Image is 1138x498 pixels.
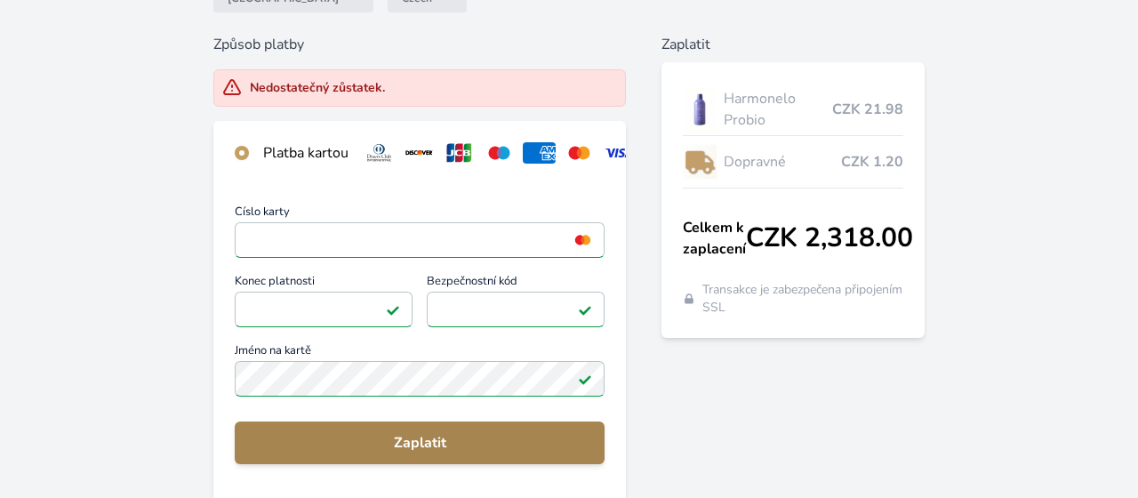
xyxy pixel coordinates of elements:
[724,88,832,131] span: Harmonelo Probio
[563,142,596,164] img: mc.svg
[683,140,717,184] img: delivery-lo.png
[250,79,385,97] div: Nedostatečný zůstatek.
[263,142,349,164] div: Platba kartou
[603,142,636,164] img: visa.svg
[386,302,400,317] img: Platné pole
[683,217,746,260] span: Celkem k zaplacení
[832,99,903,120] span: CZK 21.98
[213,34,626,55] h6: Způsob platby
[483,142,516,164] img: maestro.svg
[235,345,605,361] span: Jméno na kartě
[661,34,925,55] h6: Zaplatit
[243,297,405,322] iframe: Iframe pro datum vypršení platnosti
[578,302,592,317] img: Platné pole
[427,276,605,292] span: Bezpečnostní kód
[443,142,476,164] img: jcb.svg
[243,228,597,253] iframe: Iframe pro číslo karty
[702,281,903,317] span: Transakce je zabezpečena připojením SSL
[403,142,436,164] img: discover.svg
[746,222,913,254] span: CZK 2,318.00
[578,372,592,386] img: Platné pole
[249,432,590,454] span: Zaplatit
[235,361,605,397] input: Jméno na kartěPlatné pole
[235,422,605,464] button: Zaplatit
[571,232,595,248] img: mc
[841,151,903,173] span: CZK 1.20
[363,142,396,164] img: diners.svg
[435,297,597,322] iframe: Iframe pro bezpečnostní kód
[235,206,605,222] span: Číslo karty
[683,87,717,132] img: CLEAN_PROBIO_se_stinem_x-lo.jpg
[523,142,556,164] img: amex.svg
[235,276,413,292] span: Konec platnosti
[724,151,841,173] span: Dopravné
